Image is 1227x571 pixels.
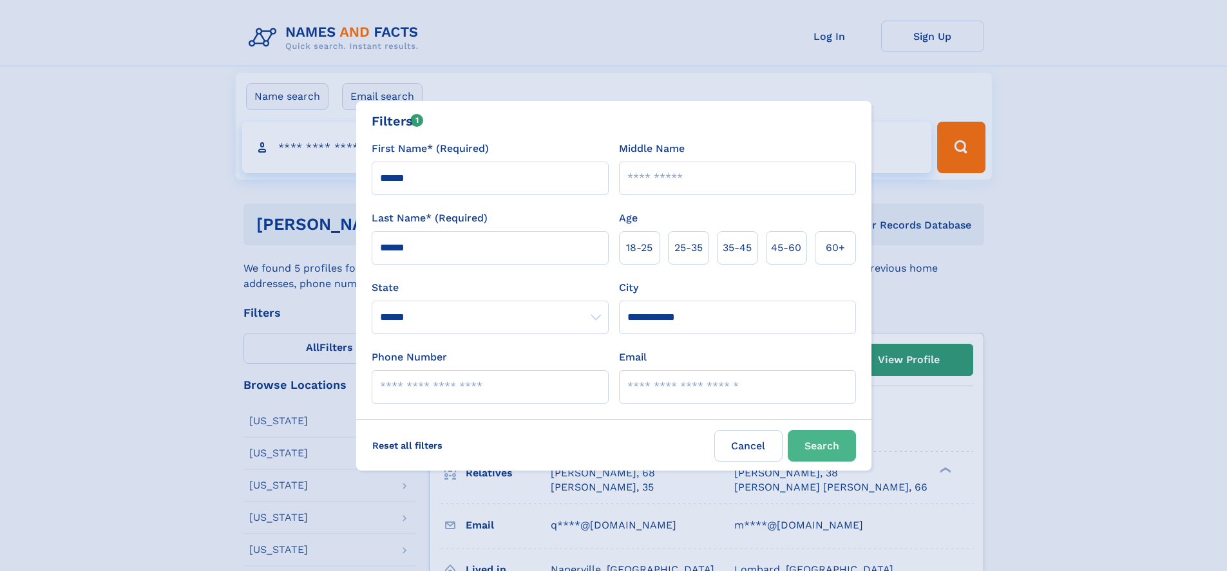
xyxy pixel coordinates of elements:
[788,430,856,462] button: Search
[619,211,638,226] label: Age
[771,240,801,256] span: 45‑60
[372,141,489,156] label: First Name* (Required)
[364,430,451,461] label: Reset all filters
[619,280,638,295] label: City
[674,240,703,256] span: 25‑35
[372,280,609,295] label: State
[372,211,488,226] label: Last Name* (Required)
[372,350,447,365] label: Phone Number
[619,141,685,156] label: Middle Name
[826,240,845,256] span: 60+
[372,111,424,131] div: Filters
[714,430,783,462] label: Cancel
[619,350,647,365] label: Email
[723,240,752,256] span: 35‑45
[626,240,652,256] span: 18‑25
